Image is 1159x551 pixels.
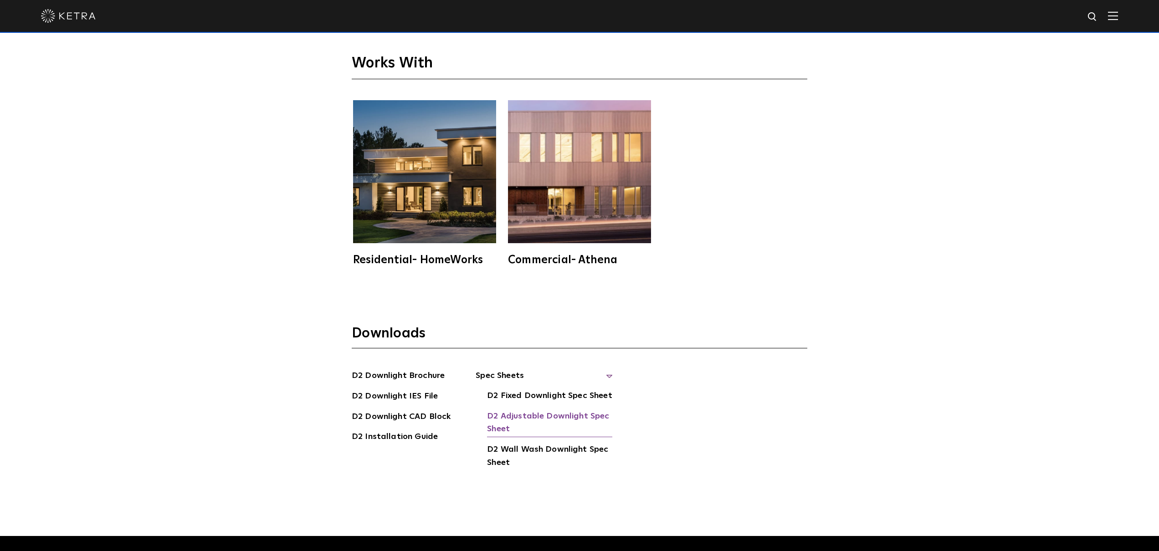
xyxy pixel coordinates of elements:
div: Residential- HomeWorks [353,255,496,265]
img: athena-square [508,100,651,243]
a: D2 Fixed Downlight Spec Sheet [487,389,612,404]
img: ketra-logo-2019-white [41,9,96,23]
a: D2 Downlight IES File [352,390,438,404]
a: Commercial- Athena [507,100,652,265]
a: D2 Adjustable Downlight Spec Sheet [487,410,612,438]
a: D2 Downlight Brochure [352,369,445,384]
img: homeworks_hero [353,100,496,243]
span: Spec Sheets [476,369,612,389]
a: D2 Downlight CAD Block [352,410,451,425]
a: Residential- HomeWorks [352,100,497,265]
h3: Downloads [352,325,807,348]
a: D2 Wall Wash Downlight Spec Sheet [487,443,612,471]
a: D2 Installation Guide [352,430,438,445]
img: search icon [1087,11,1098,23]
div: Commercial- Athena [508,255,651,265]
h3: Works With [352,54,807,79]
img: Hamburger%20Nav.svg [1108,11,1118,20]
